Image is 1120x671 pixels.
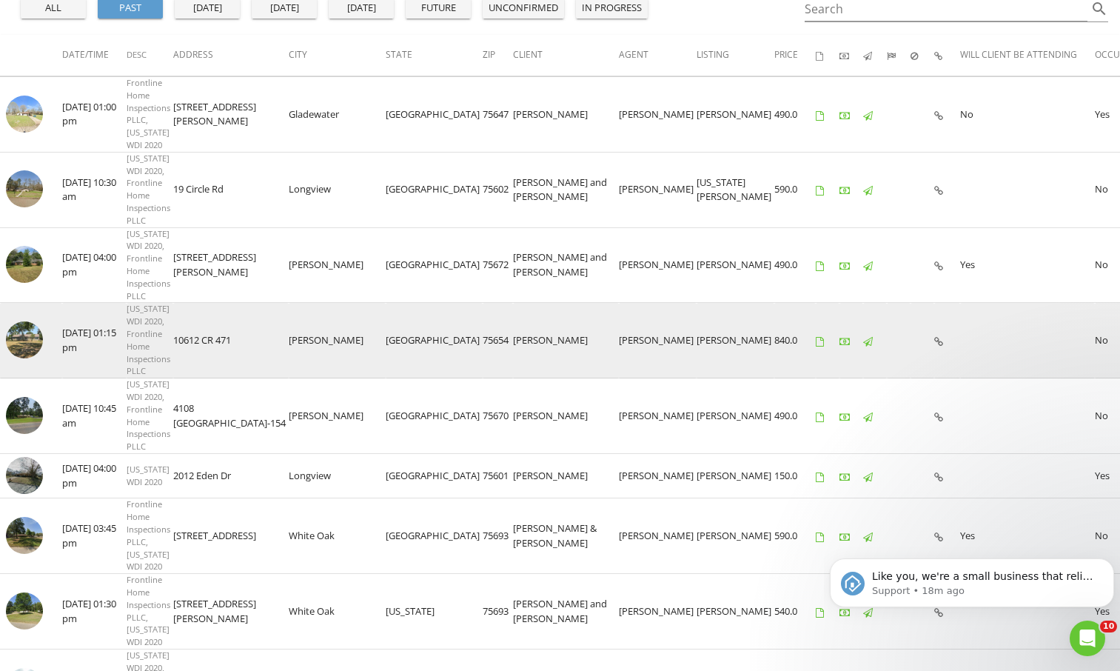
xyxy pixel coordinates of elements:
[127,378,170,452] span: [US_STATE] WDI 2020, Frontline Home Inspections PLLC
[513,453,619,498] td: [PERSON_NAME]
[513,77,619,153] td: [PERSON_NAME]
[619,378,697,454] td: [PERSON_NAME]
[127,498,170,572] span: Frontline Home Inspections PLLC, [US_STATE] WDI 2020
[62,498,127,574] td: [DATE] 03:45 pm
[258,1,311,16] div: [DATE]
[173,77,289,153] td: [STREET_ADDRESS][PERSON_NAME]
[697,227,774,303] td: [PERSON_NAME]
[386,35,483,76] th: State: Not sorted.
[386,48,412,61] span: State
[173,35,289,76] th: Address: Not sorted.
[697,48,729,61] span: Listing
[6,246,43,283] img: 9360412%2Fcover_photos%2FEj1qOdQVLTmPl4XQnmul%2Fsmall.jpg
[619,227,697,303] td: [PERSON_NAME]
[173,498,289,574] td: [STREET_ADDRESS]
[173,48,213,61] span: Address
[386,498,483,574] td: [GEOGRAPHIC_DATA]
[386,227,483,303] td: [GEOGRAPHIC_DATA]
[934,35,960,76] th: Inspection Details: Not sorted.
[127,49,147,60] span: Desc
[774,498,816,574] td: 590.0
[173,152,289,227] td: 19 Circle Rd
[173,227,289,303] td: [STREET_ADDRESS][PERSON_NAME]
[386,77,483,153] td: [GEOGRAPHIC_DATA]
[62,574,127,650] td: [DATE] 01:30 pm
[513,498,619,574] td: [PERSON_NAME] & [PERSON_NAME]
[513,48,543,61] span: Client
[774,227,816,303] td: 490.0
[289,152,386,227] td: Longview
[483,574,513,650] td: 75693
[774,77,816,153] td: 490.0
[386,574,483,650] td: [US_STATE]
[6,592,43,630] img: streetview
[483,48,495,61] span: Zip
[960,48,1077,61] span: Will client be attending
[127,35,173,76] th: Desc: Not sorted.
[774,378,816,454] td: 490.0
[127,153,170,226] span: [US_STATE] WDI 2020, Frontline Home Inspections PLLC
[774,453,816,498] td: 150.0
[513,152,619,227] td: [PERSON_NAME] and [PERSON_NAME]
[173,453,289,498] td: 2012 Eden Dr
[513,35,619,76] th: Client: Not sorted.
[386,152,483,227] td: [GEOGRAPHIC_DATA]
[483,453,513,498] td: 75601
[619,35,697,76] th: Agent: Not sorted.
[697,35,774,76] th: Listing: Not sorted.
[335,1,388,16] div: [DATE]
[289,35,386,76] th: City: Not sorted.
[127,464,170,487] span: [US_STATE] WDI 2020
[816,35,839,76] th: Agreements signed: Not sorted.
[774,48,798,61] span: Price
[289,574,386,650] td: White Oak
[697,453,774,498] td: [PERSON_NAME]
[6,457,43,494] img: streetview
[774,35,816,76] th: Price: Not sorted.
[887,35,911,76] th: Submitted: Not sorted.
[483,77,513,153] td: 75647
[774,574,816,650] td: 540.0
[619,453,697,498] td: [PERSON_NAME]
[619,152,697,227] td: [PERSON_NAME]
[6,321,43,358] img: 9331157%2Fcover_photos%2FFAOrdrWYH4DEPWDMlwXH%2Fsmall.jpg
[62,227,127,303] td: [DATE] 04:00 pm
[104,1,157,16] div: past
[127,303,170,376] span: [US_STATE] WDI 2020, Frontline Home Inspections PLLC
[127,574,170,647] span: Frontline Home Inspections PLLC, [US_STATE] WDI 2020
[697,378,774,454] td: [PERSON_NAME]
[513,227,619,303] td: [PERSON_NAME] and [PERSON_NAME]
[483,152,513,227] td: 75602
[697,77,774,153] td: [PERSON_NAME]
[824,527,1120,631] iframe: Intercom notifications message
[289,77,386,153] td: Gladewater
[697,152,774,227] td: [US_STATE][PERSON_NAME]
[289,48,307,61] span: City
[582,1,642,16] div: in progress
[513,303,619,378] td: [PERSON_NAME]
[619,498,697,574] td: [PERSON_NAME]
[127,228,170,301] span: [US_STATE] WDI 2020, Frontline Home Inspections PLLC
[62,152,127,227] td: [DATE] 10:30 am
[6,517,43,554] img: streetview
[774,303,816,378] td: 840.0
[289,378,386,454] td: [PERSON_NAME]
[173,574,289,650] td: [STREET_ADDRESS][PERSON_NAME]
[513,378,619,454] td: [PERSON_NAME]
[774,152,816,227] td: 590.0
[960,35,1095,76] th: Will client be attending: Not sorted.
[173,378,289,454] td: 4108 [GEOGRAPHIC_DATA]-154
[1100,621,1117,632] span: 10
[62,453,127,498] td: [DATE] 04:00 pm
[619,48,648,61] span: Agent
[6,397,43,434] img: streetview
[619,77,697,153] td: [PERSON_NAME]
[960,498,1095,574] td: Yes
[62,48,109,61] span: Date/Time
[483,227,513,303] td: 75672
[181,1,234,16] div: [DATE]
[619,303,697,378] td: [PERSON_NAME]
[289,498,386,574] td: White Oak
